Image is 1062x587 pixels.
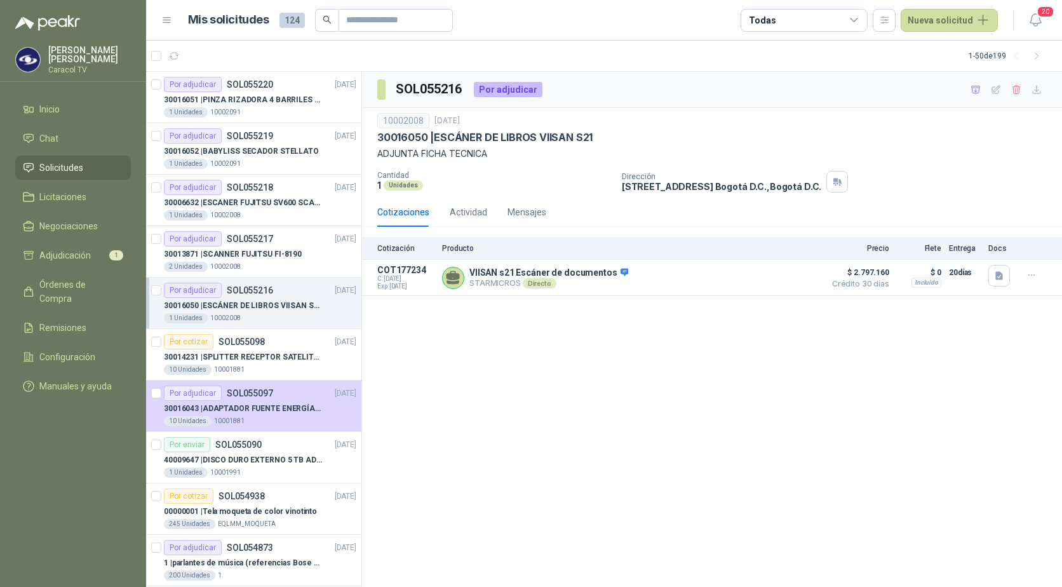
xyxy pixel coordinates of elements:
p: Cantidad [377,171,612,180]
p: [DATE] [335,130,356,142]
p: 30013871 | SCANNER FUJITSU FI-8190 [164,248,302,260]
div: Por adjudicar [164,77,222,92]
p: 10002008 [210,262,241,272]
p: [DATE] [335,182,356,194]
button: 20 [1024,9,1047,32]
div: 245 Unidades [164,519,215,529]
span: Licitaciones [39,190,86,204]
p: 30016043 | ADAPTADOR FUENTE ENERGÍA GENÉRICO 24V 1A [164,403,322,415]
a: Por enviarSOL055090[DATE] 40009647 |DISCO DURO EXTERNO 5 TB ADATA - ANTIGOLPES1 Unidades10001991 [146,432,361,483]
span: 20 [1037,6,1054,18]
p: 10002008 [210,313,241,323]
p: 10001991 [210,468,241,478]
p: 10002091 [210,107,241,118]
p: SOL055217 [227,234,273,243]
p: ADJUNTA FICHA TECNICA [377,147,1047,161]
a: Por cotizarSOL054938[DATE] 00000001 |Tela moqueta de color vinotinto245 UnidadesEQLMM_MOQUETA [146,483,361,535]
p: SOL055098 [218,337,265,346]
p: [DATE] [434,115,460,127]
img: Company Logo [16,48,40,72]
a: Por adjudicarSOL055220[DATE] 30016051 |PINZA RIZADORA 4 BARRILES INTER. SOL-GEL BABYLISS SECADOR ... [146,72,361,123]
div: 1 Unidades [164,468,208,478]
div: Por enviar [164,437,210,452]
a: Órdenes de Compra [15,273,131,311]
p: 1 [218,570,222,581]
p: 10002091 [210,159,241,169]
p: [DATE] [335,233,356,245]
p: SOL054873 [227,543,273,552]
p: EQLMM_MOQUETA [218,519,276,529]
a: Por adjudicarSOL055217[DATE] 30013871 |SCANNER FUJITSU FI-81902 Unidades10002008 [146,226,361,278]
p: [DATE] [335,285,356,297]
span: Adjudicación [39,248,91,262]
p: STARMICROS [469,278,628,288]
span: Órdenes de Compra [39,278,119,306]
p: [DATE] [335,542,356,554]
span: Configuración [39,350,95,364]
p: SOL055090 [215,440,262,449]
p: 30014231 | SPLITTER RECEPTOR SATELITAL 2SAL GT-SP21 [164,351,322,363]
div: 1 - 50 de 199 [969,46,1047,66]
span: Crédito 30 días [826,280,889,288]
span: search [323,15,332,24]
p: VIISAN s21 Escáner de documentos [469,267,628,279]
p: 30006632 | ESCANER FUJITSU SV600 SCANSNAP [164,197,322,209]
p: 10002008 [210,210,241,220]
span: Inicio [39,102,60,116]
p: SOL055216 [227,286,273,295]
a: Negociaciones [15,214,131,238]
div: 1 Unidades [164,313,208,323]
a: Remisiones [15,316,131,340]
p: 40009647 | DISCO DURO EXTERNO 5 TB ADATA - ANTIGOLPES [164,454,322,466]
button: Nueva solicitud [901,9,998,32]
span: Exp: [DATE] [377,283,434,290]
p: 30016050 | ESCÁNER DE LIBROS VIISAN S21 [164,300,322,312]
p: SOL055219 [227,132,273,140]
div: Directo [523,278,556,288]
p: SOL055097 [227,389,273,398]
p: Flete [897,244,941,253]
h3: SOL055216 [396,79,464,99]
p: 10001881 [214,416,245,426]
a: Configuración [15,345,131,369]
p: 10001881 [214,365,245,375]
div: 10 Unidades [164,365,212,375]
p: Docs [988,244,1014,253]
p: 20 días [949,265,981,280]
p: Caracol TV [48,66,131,74]
div: Por cotizar [164,489,213,504]
span: Remisiones [39,321,86,335]
div: Mensajes [507,205,546,219]
div: Por adjudicar [164,386,222,401]
div: 10 Unidades [164,416,212,426]
a: Chat [15,126,131,151]
div: Por adjudicar [164,540,222,555]
div: 200 Unidades [164,570,215,581]
div: Unidades [384,180,423,191]
a: Por adjudicarSOL055097[DATE] 30016043 |ADAPTADOR FUENTE ENERGÍA GENÉRICO 24V 1A10 Unidades10001881 [146,381,361,432]
div: Por adjudicar [164,128,222,144]
p: [DATE] [335,79,356,91]
p: 30016051 | PINZA RIZADORA 4 BARRILES INTER. SOL-GEL BABYLISS SECADOR STELLATO [164,94,322,106]
p: SOL054938 [218,492,265,501]
div: 10002008 [377,113,429,128]
a: Por adjudicarSOL055219[DATE] 30016052 |BABYLISS SECADOR STELLATO1 Unidades10002091 [146,123,361,175]
p: 1 | parlantes de música (referencias Bose o Alexa) CON MARCACION 1 LOGO (Mas datos en el adjunto) [164,557,322,569]
a: Por adjudicarSOL054873[DATE] 1 |parlantes de música (referencias Bose o Alexa) CON MARCACION 1 LO... [146,535,361,586]
div: Todas [749,13,776,27]
span: Negociaciones [39,219,98,233]
h1: Mis solicitudes [188,11,269,29]
div: Por adjudicar [164,283,222,298]
div: Por adjudicar [474,82,542,97]
a: Por adjudicarSOL055218[DATE] 30006632 |ESCANER FUJITSU SV600 SCANSNAP1 Unidades10002008 [146,175,361,226]
div: Incluido [911,278,941,288]
p: [DATE] [335,439,356,451]
span: Solicitudes [39,161,83,175]
p: Dirección [622,172,821,181]
span: $ 2.797.160 [826,265,889,280]
div: Actividad [450,205,487,219]
p: [PERSON_NAME] [PERSON_NAME] [48,46,131,64]
div: Por adjudicar [164,180,222,195]
a: Licitaciones [15,185,131,209]
div: Cotizaciones [377,205,429,219]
